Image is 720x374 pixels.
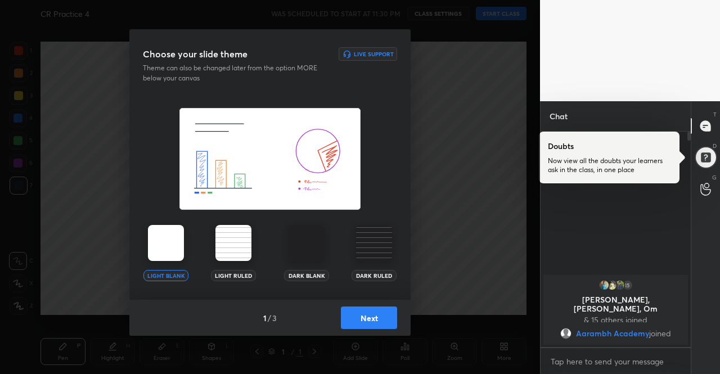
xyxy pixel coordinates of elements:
[622,280,633,291] div: 15
[576,329,649,338] span: Aarambh Academy
[352,270,397,281] div: Dark Ruled
[713,142,717,150] p: D
[263,312,267,324] h4: 1
[649,329,671,338] span: joined
[541,273,691,347] div: grid
[356,225,392,261] img: darkRuledTheme.359fb5fd.svg
[284,270,329,281] div: Dark Blank
[354,51,394,57] h6: Live Support
[712,173,717,182] p: G
[550,295,681,313] p: [PERSON_NAME], [PERSON_NAME], Om
[341,307,397,329] button: Next
[179,108,361,210] img: lightThemeBanner.de937ee3.svg
[148,225,184,261] img: lightTheme.5bb83c5b.svg
[606,280,618,291] img: thumbnail.jpg
[268,312,271,324] h4: /
[713,110,717,119] p: T
[541,101,577,131] p: Chat
[143,270,188,281] div: Light Blank
[215,225,251,261] img: lightRuledTheme.002cd57a.svg
[550,316,681,325] p: & 15 others joined
[272,312,277,324] h4: 3
[289,225,325,261] img: darkTheme.aa1caeba.svg
[143,47,247,61] h3: Choose your slide theme
[211,270,256,281] div: Light Ruled
[614,280,625,291] img: thumbnail.jpg
[143,63,325,83] p: Theme can also be changed later from the option MORE below your canvas
[598,280,610,291] img: thumbnail.jpg
[560,328,571,339] img: default.png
